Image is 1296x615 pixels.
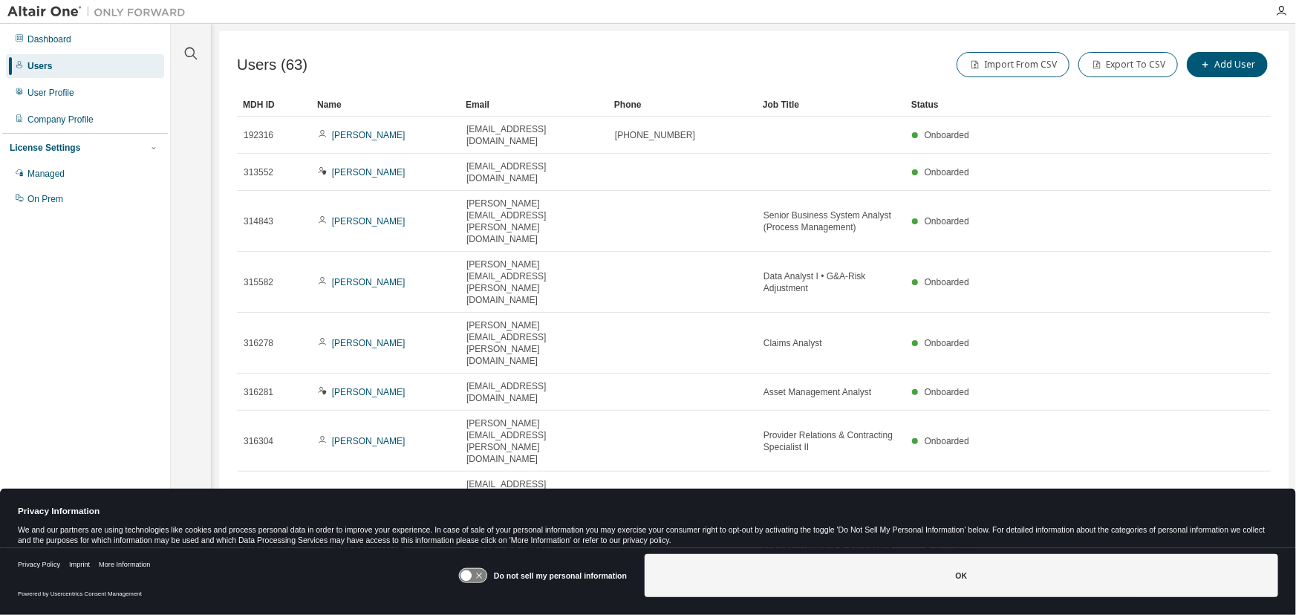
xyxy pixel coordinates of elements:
[332,130,406,140] a: [PERSON_NAME]
[332,338,406,348] a: [PERSON_NAME]
[7,4,193,19] img: Altair One
[244,337,273,349] span: 316278
[763,386,871,398] span: Asset Management Analyst
[466,417,602,465] span: [PERSON_NAME][EMAIL_ADDRESS][PERSON_NAME][DOMAIN_NAME]
[925,130,969,140] span: Onboarded
[957,52,1069,77] button: Import From CSV
[27,87,74,99] div: User Profile
[27,33,71,45] div: Dashboard
[466,160,602,184] span: [EMAIL_ADDRESS][DOMAIN_NAME]
[615,129,695,141] span: [PHONE_NUMBER]
[244,435,273,447] span: 316304
[466,93,602,117] div: Email
[27,168,65,180] div: Managed
[466,198,602,245] span: [PERSON_NAME][EMAIL_ADDRESS][PERSON_NAME][DOMAIN_NAME]
[763,337,822,349] span: Claims Analyst
[332,277,406,287] a: [PERSON_NAME]
[243,93,305,117] div: MDH ID
[244,276,273,288] span: 315582
[925,216,969,227] span: Onboarded
[332,216,406,227] a: [PERSON_NAME]
[466,123,602,147] span: [EMAIL_ADDRESS][DOMAIN_NAME]
[332,436,406,446] a: [PERSON_NAME]
[925,387,969,397] span: Onboarded
[763,93,899,117] div: Job Title
[317,93,454,117] div: Name
[244,386,273,398] span: 316281
[911,93,1194,117] div: Status
[244,215,273,227] span: 314843
[763,429,899,453] span: Provider Relations & Contracting Specialist II
[244,129,273,141] span: 192316
[466,478,602,514] span: [EMAIL_ADDRESS][PERSON_NAME][DOMAIN_NAME]
[614,93,751,117] div: Phone
[925,277,969,287] span: Onboarded
[1078,52,1178,77] button: Export To CSV
[925,436,969,446] span: Onboarded
[332,167,406,178] a: [PERSON_NAME]
[1187,52,1268,77] button: Add User
[763,209,899,233] span: Senior Business System Analyst (Process Management)
[244,166,273,178] span: 313552
[27,60,52,72] div: Users
[27,114,94,126] div: Company Profile
[763,270,899,294] span: Data Analyst I • G&A-Risk Adjustment
[466,258,602,306] span: [PERSON_NAME][EMAIL_ADDRESS][PERSON_NAME][DOMAIN_NAME]
[237,56,307,74] span: Users (63)
[10,142,80,154] div: License Settings
[925,338,969,348] span: Onboarded
[925,167,969,178] span: Onboarded
[27,193,63,205] div: On Prem
[466,319,602,367] span: [PERSON_NAME][EMAIL_ADDRESS][PERSON_NAME][DOMAIN_NAME]
[332,387,406,397] a: [PERSON_NAME]
[466,380,602,404] span: [EMAIL_ADDRESS][DOMAIN_NAME]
